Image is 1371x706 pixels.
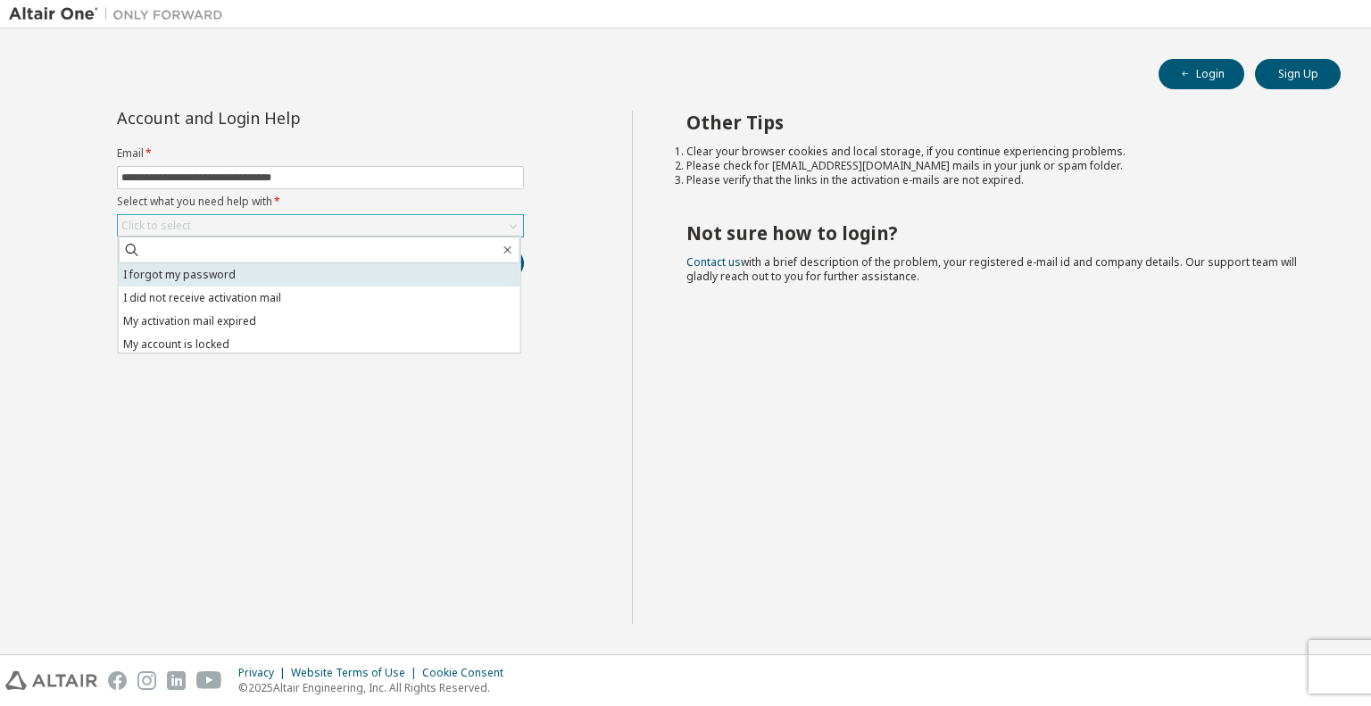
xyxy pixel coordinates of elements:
[196,671,222,690] img: youtube.svg
[137,671,156,690] img: instagram.svg
[119,263,520,287] li: I forgot my password
[686,221,1309,245] h2: Not sure how to login?
[108,671,127,690] img: facebook.svg
[686,173,1309,187] li: Please verify that the links in the activation e-mails are not expired.
[117,146,524,161] label: Email
[5,671,97,690] img: altair_logo.svg
[238,680,514,695] p: © 2025 Altair Engineering, Inc. All Rights Reserved.
[686,254,741,270] a: Contact us
[9,5,232,23] img: Altair One
[117,111,443,125] div: Account and Login Help
[291,666,422,680] div: Website Terms of Use
[167,671,186,690] img: linkedin.svg
[118,215,523,237] div: Click to select
[1255,59,1341,89] button: Sign Up
[686,159,1309,173] li: Please check for [EMAIL_ADDRESS][DOMAIN_NAME] mails in your junk or spam folder.
[238,666,291,680] div: Privacy
[422,666,514,680] div: Cookie Consent
[1159,59,1244,89] button: Login
[686,111,1309,134] h2: Other Tips
[686,145,1309,159] li: Clear your browser cookies and local storage, if you continue experiencing problems.
[686,254,1297,284] span: with a brief description of the problem, your registered e-mail id and company details. Our suppo...
[121,219,191,233] div: Click to select
[117,195,524,209] label: Select what you need help with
